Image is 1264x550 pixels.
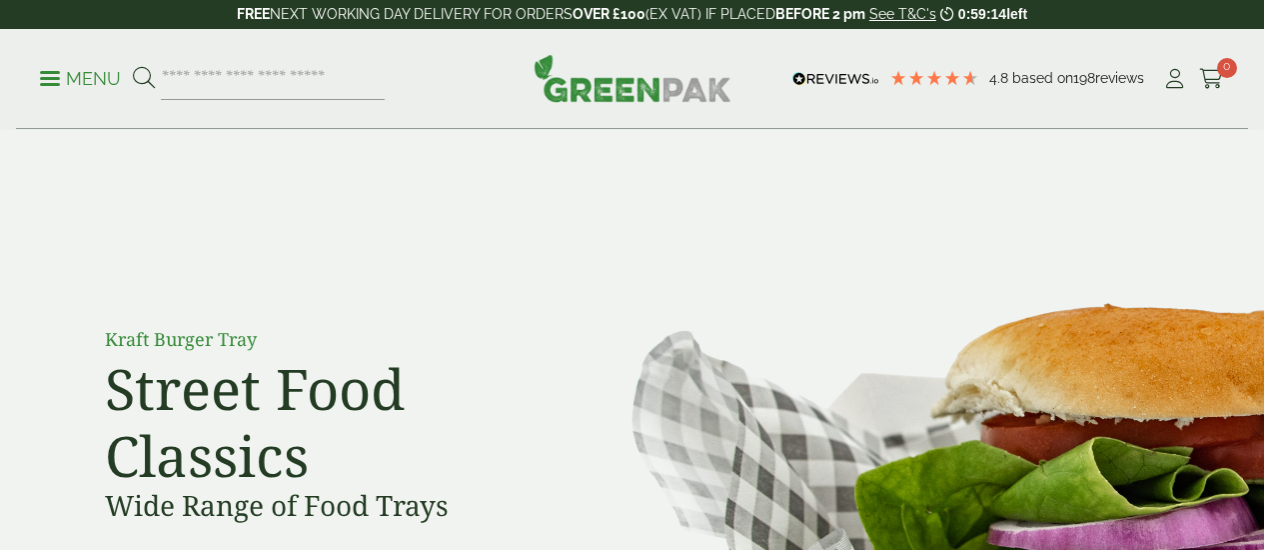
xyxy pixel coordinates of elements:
strong: FREE [237,6,270,22]
strong: BEFORE 2 pm [775,6,865,22]
span: 0:59:14 [958,6,1006,22]
span: left [1006,6,1027,22]
a: 0 [1199,64,1224,94]
i: Cart [1199,69,1224,89]
div: 4.79 Stars [889,69,979,87]
i: My Account [1162,69,1187,89]
span: 0 [1217,58,1237,78]
p: Menu [40,67,121,91]
img: GreenPak Supplies [534,54,731,102]
img: REVIEWS.io [792,72,879,86]
strong: OVER £100 [573,6,645,22]
p: Kraft Burger Tray [105,326,555,353]
a: Menu [40,67,121,87]
a: See T&C's [869,6,936,22]
h3: Wide Range of Food Trays [105,489,555,523]
span: reviews [1095,70,1144,86]
span: Based on [1012,70,1073,86]
h2: Street Food Classics [105,355,555,489]
span: 4.8 [989,70,1012,86]
span: 198 [1073,70,1095,86]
